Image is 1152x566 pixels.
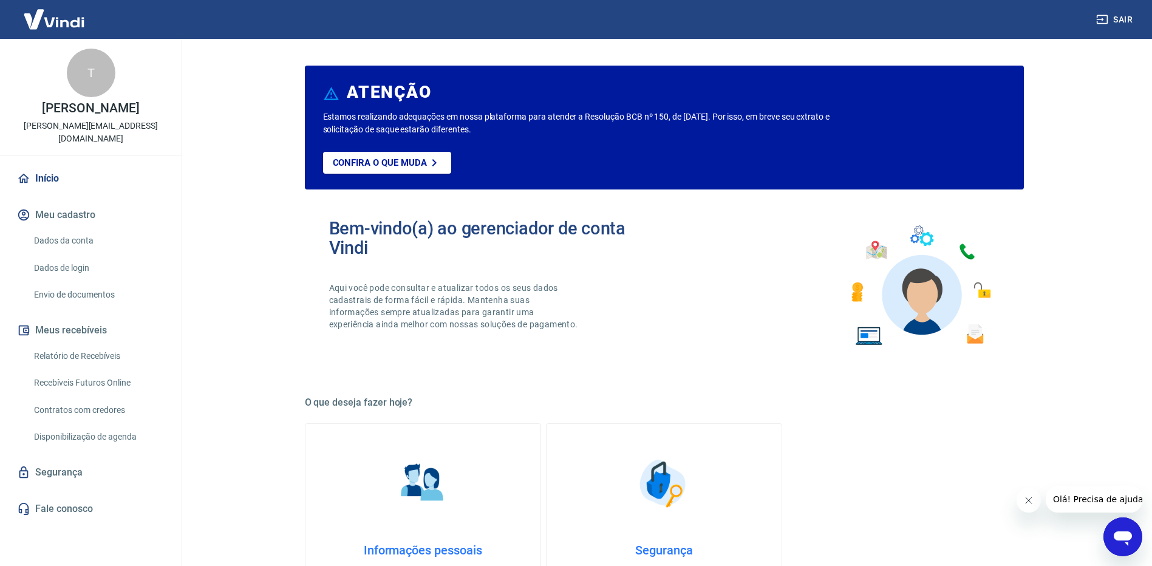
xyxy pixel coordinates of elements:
[566,543,762,557] h4: Segurança
[329,219,664,257] h2: Bem-vindo(a) ao gerenciador de conta Vindi
[1103,517,1142,556] iframe: Botão para abrir a janela de mensagens
[29,282,167,307] a: Envio de documentos
[10,120,172,145] p: [PERSON_NAME][EMAIL_ADDRESS][DOMAIN_NAME]
[29,424,167,449] a: Disponibilização de agenda
[15,165,167,192] a: Início
[347,86,431,98] h6: ATENÇÃO
[15,317,167,344] button: Meus recebíveis
[329,282,581,330] p: Aqui você pode consultar e atualizar todos os seus dados cadastrais de forma fácil e rápida. Mant...
[325,543,521,557] h4: Informações pessoais
[333,157,427,168] p: Confira o que muda
[840,219,1000,353] img: Imagem de um avatar masculino com diversos icones exemplificando as funcionalidades do gerenciado...
[29,398,167,423] a: Contratos com credores
[1046,486,1142,513] iframe: Mensagem da empresa
[1017,488,1041,513] iframe: Fechar mensagem
[305,397,1024,409] h5: O que deseja fazer hoje?
[633,453,694,514] img: Segurança
[67,49,115,97] div: T
[15,202,167,228] button: Meu cadastro
[7,9,102,18] span: Olá! Precisa de ajuda?
[15,496,167,522] a: Fale conosco
[29,256,167,281] a: Dados de login
[29,344,167,369] a: Relatório de Recebíveis
[29,370,167,395] a: Recebíveis Futuros Online
[15,459,167,486] a: Segurança
[15,1,94,38] img: Vindi
[42,102,139,115] p: [PERSON_NAME]
[323,152,451,174] a: Confira o que muda
[392,453,453,514] img: Informações pessoais
[323,111,869,136] p: Estamos realizando adequações em nossa plataforma para atender a Resolução BCB nº 150, de [DATE]....
[1094,9,1137,31] button: Sair
[29,228,167,253] a: Dados da conta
